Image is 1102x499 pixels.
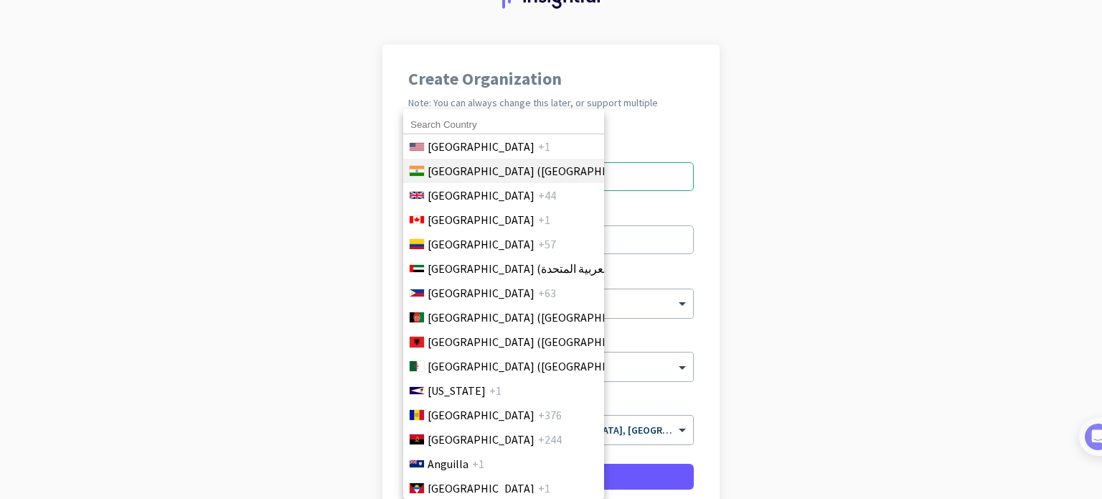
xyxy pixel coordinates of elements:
span: +1 [489,382,501,399]
span: [GEOGRAPHIC_DATA] [428,480,534,497]
span: +376 [538,406,562,424]
span: Anguilla [428,455,468,472]
span: +44 [538,187,556,204]
input: Search Country [403,116,604,134]
span: [GEOGRAPHIC_DATA] [428,284,534,302]
span: [GEOGRAPHIC_DATA] [428,138,534,155]
span: +1 [538,211,550,228]
span: [GEOGRAPHIC_DATA] (‫[GEOGRAPHIC_DATA]‬‎) [428,358,651,375]
span: [GEOGRAPHIC_DATA] (‫[GEOGRAPHIC_DATA]‬‎) [428,309,651,326]
span: +1 [472,455,484,472]
span: [GEOGRAPHIC_DATA] [428,431,534,448]
span: [GEOGRAPHIC_DATA] ([GEOGRAPHIC_DATA]) [428,162,651,179]
span: [GEOGRAPHIC_DATA] ([GEOGRAPHIC_DATA]) [428,333,651,350]
span: [US_STATE] [428,382,486,399]
span: [GEOGRAPHIC_DATA] [428,406,534,424]
span: +244 [538,431,562,448]
span: +57 [538,235,556,253]
span: [GEOGRAPHIC_DATA] [428,187,534,204]
span: [GEOGRAPHIC_DATA] [428,211,534,228]
span: +63 [538,284,556,302]
span: +1 [538,138,550,155]
span: +1 [538,480,550,497]
span: [GEOGRAPHIC_DATA] (‫الإمارات العربية المتحدة‬‎) [428,260,654,277]
span: [GEOGRAPHIC_DATA] [428,235,534,253]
